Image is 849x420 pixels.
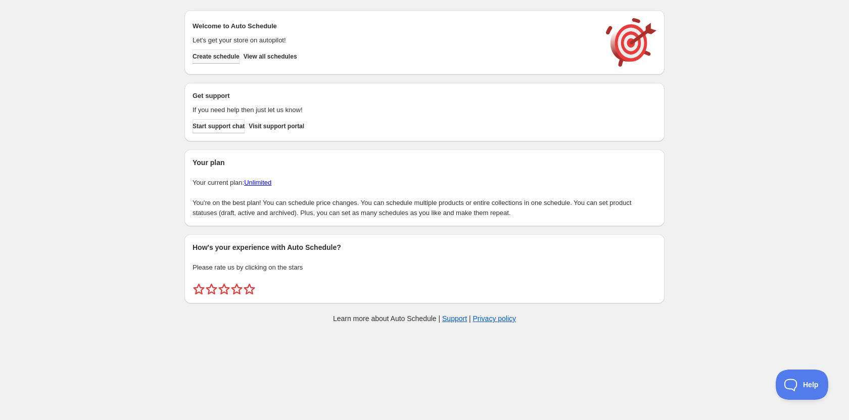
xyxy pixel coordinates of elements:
h2: Get support [193,91,596,101]
span: Start support chat [193,122,245,130]
button: View all schedules [244,49,297,64]
a: Visit support portal [249,119,304,133]
h2: Welcome to Auto Schedule [193,21,596,31]
h2: How's your experience with Auto Schedule? [193,242,656,252]
p: If you need help then just let us know! [193,105,596,115]
p: Please rate us by clicking on the stars [193,262,656,273]
p: Learn more about Auto Schedule | | [333,313,516,324]
a: Support [442,314,467,323]
a: Start support chat [193,119,245,133]
p: Let's get your store on autopilot! [193,35,596,45]
iframe: Toggle Customer Support [776,370,829,400]
span: Create schedule [193,52,240,61]
p: You're on the best plan! You can schedule price changes. You can schedule multiple products or en... [193,198,656,218]
button: Create schedule [193,49,240,64]
p: Your current plan: [193,178,656,188]
h2: Your plan [193,157,656,168]
a: Unlimited [244,179,271,186]
span: Visit support portal [249,122,304,130]
span: View all schedules [244,52,297,61]
a: Privacy policy [473,314,516,323]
